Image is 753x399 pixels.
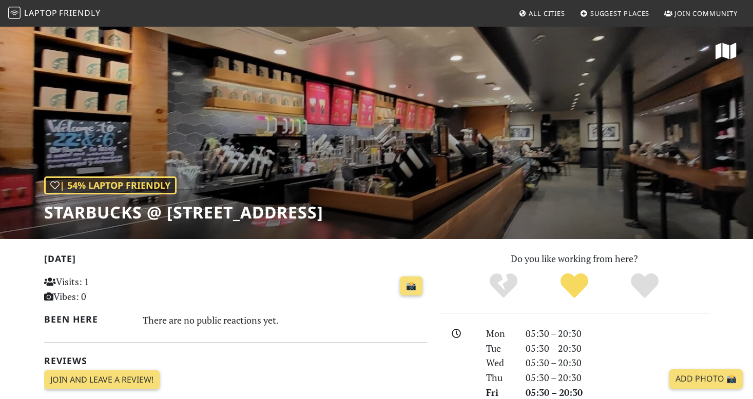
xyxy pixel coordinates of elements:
div: There are no public reactions yet. [143,312,427,328]
a: Join and leave a review! [44,370,160,390]
a: Suggest Places [576,4,654,23]
h2: Reviews [44,355,427,366]
a: 📸 [400,276,422,296]
h2: Been here [44,314,131,325]
a: LaptopFriendly LaptopFriendly [8,5,101,23]
div: Tue [480,341,519,356]
span: Suggest Places [590,9,650,18]
div: Wed [480,355,519,370]
div: 05:30 – 20:30 [519,326,716,341]
a: All Cities [514,4,569,23]
div: Yes [539,272,610,300]
a: Add Photo 📸 [669,369,743,389]
h1: Starbucks @ [STREET_ADDRESS] [44,203,323,222]
div: Mon [480,326,519,341]
span: Join Community [674,9,738,18]
div: 05:30 – 20:30 [519,355,716,370]
p: Visits: 1 Vibes: 0 [44,274,164,304]
div: Definitely! [609,272,680,300]
a: Join Community [660,4,742,23]
h2: [DATE] [44,253,427,268]
div: Thu [480,370,519,385]
div: No [468,272,539,300]
span: Laptop [24,7,57,18]
img: LaptopFriendly [8,7,21,19]
div: | 54% Laptop Friendly [44,176,177,194]
div: 05:30 – 20:30 [519,370,716,385]
p: Do you like working from here? [439,251,709,266]
div: 05:30 – 20:30 [519,341,716,356]
span: All Cities [529,9,565,18]
span: Friendly [59,7,100,18]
